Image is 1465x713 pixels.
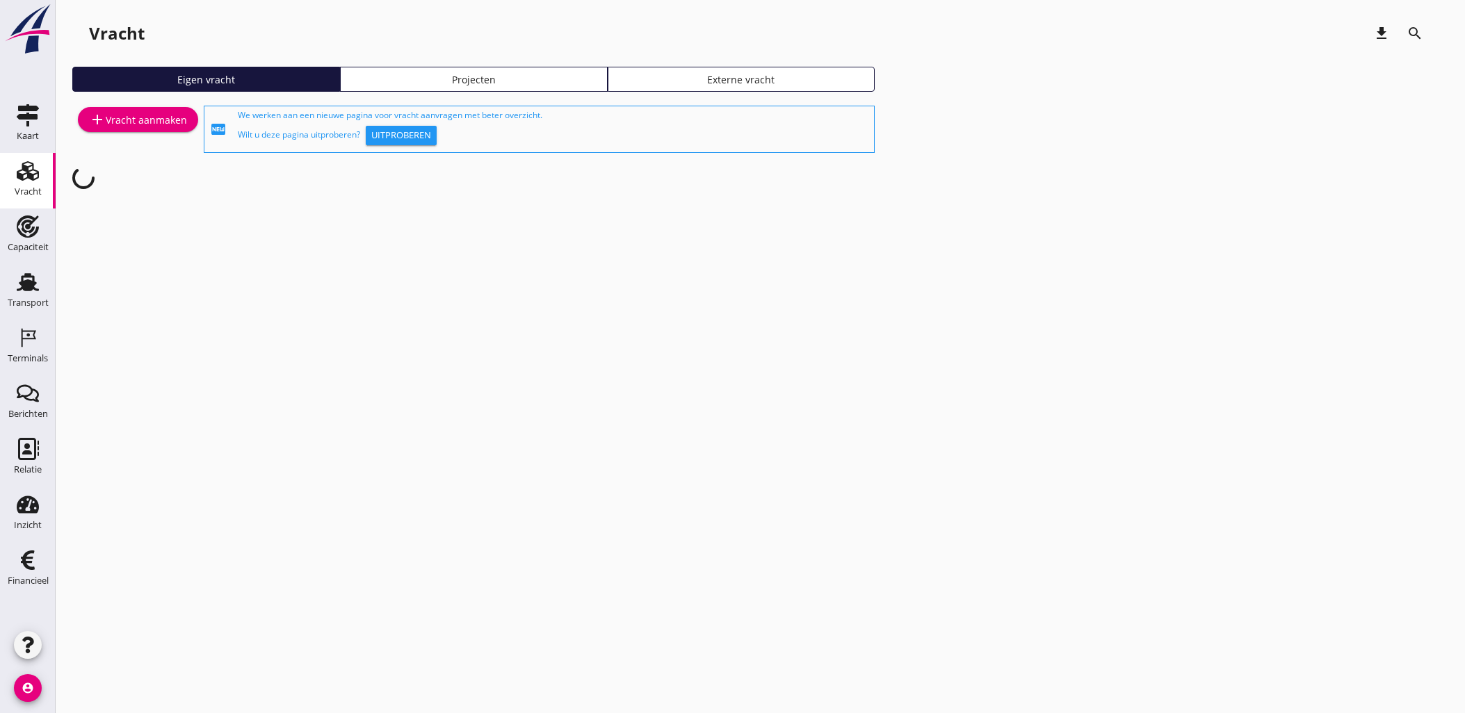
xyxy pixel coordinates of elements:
[346,72,601,87] div: Projecten
[1407,25,1423,42] i: search
[8,576,49,585] div: Financieel
[614,72,869,87] div: Externe vracht
[89,111,106,128] i: add
[89,22,145,44] div: Vracht
[8,243,49,252] div: Capaciteit
[8,354,48,363] div: Terminals
[608,67,875,92] a: Externe vracht
[1373,25,1390,42] i: download
[72,67,340,92] a: Eigen vracht
[14,465,42,474] div: Relatie
[15,187,42,196] div: Vracht
[14,521,42,530] div: Inzicht
[78,107,198,132] a: Vracht aanmaken
[238,109,868,149] div: We werken aan een nieuwe pagina voor vracht aanvragen met beter overzicht. Wilt u deze pagina uit...
[8,409,48,418] div: Berichten
[8,298,49,307] div: Transport
[340,67,608,92] a: Projecten
[79,72,334,87] div: Eigen vracht
[89,111,187,128] div: Vracht aanmaken
[210,121,227,138] i: fiber_new
[366,126,437,145] button: Uitproberen
[3,3,53,55] img: logo-small.a267ee39.svg
[371,129,431,142] div: Uitproberen
[17,131,39,140] div: Kaart
[14,674,42,702] i: account_circle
